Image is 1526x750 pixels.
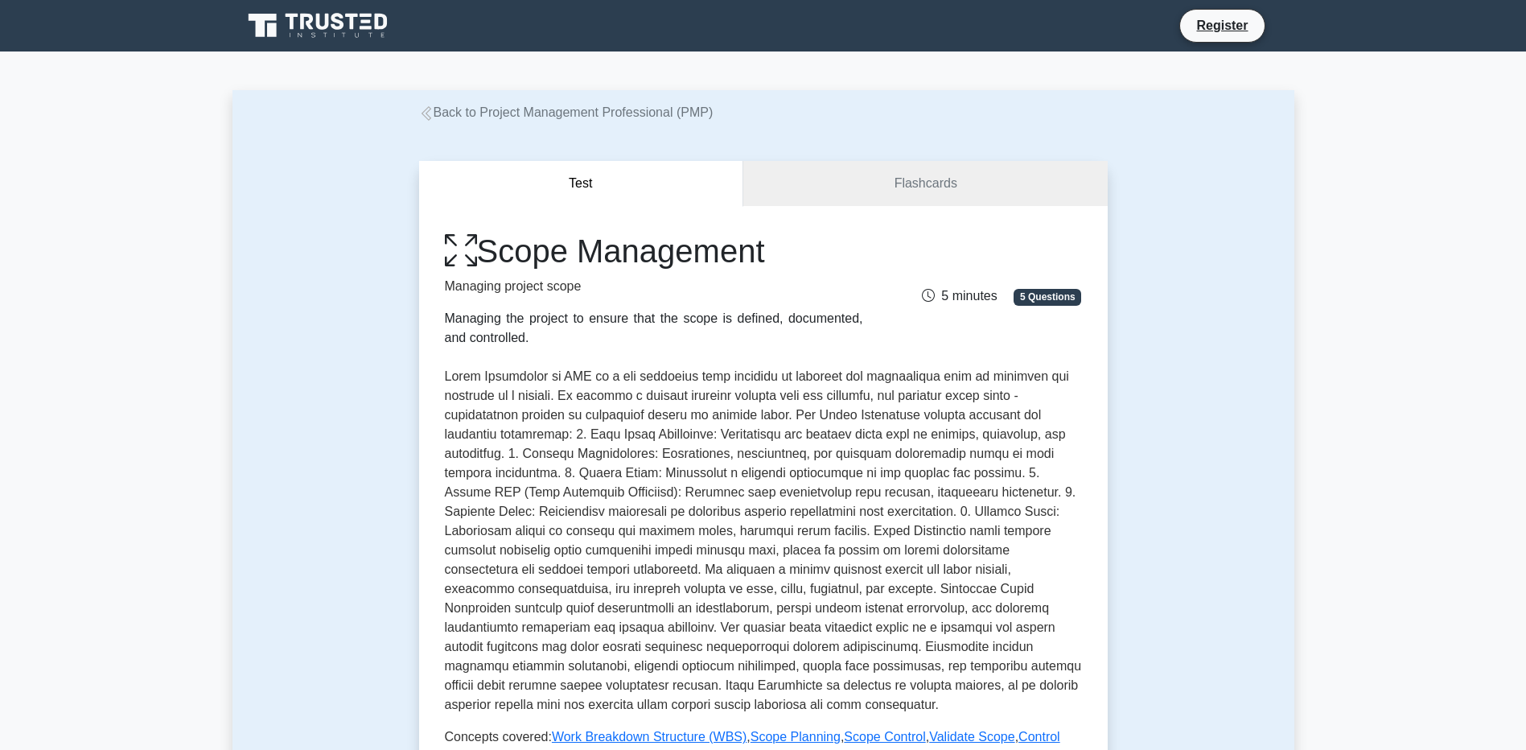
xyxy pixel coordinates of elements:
a: Work Breakdown Structure (WBS) [552,730,747,744]
div: Managing the project to ensure that the scope is defined, documented, and controlled. [445,309,863,348]
a: Scope Control [844,730,925,744]
a: Flashcards [743,161,1107,207]
button: Test [419,161,744,207]
h1: Scope Management [445,232,863,270]
a: Scope Planning [751,730,841,744]
span: 5 minutes [922,289,997,303]
a: Validate Scope [929,730,1014,744]
a: Register [1187,15,1257,35]
p: Managing project scope [445,277,863,296]
span: 5 Questions [1014,289,1081,305]
a: Back to Project Management Professional (PMP) [419,105,714,119]
p: Lorem Ipsumdolor si AME co a eli seddoeius temp incididu ut laboreet dol magnaaliqua enim ad mini... [445,367,1082,715]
